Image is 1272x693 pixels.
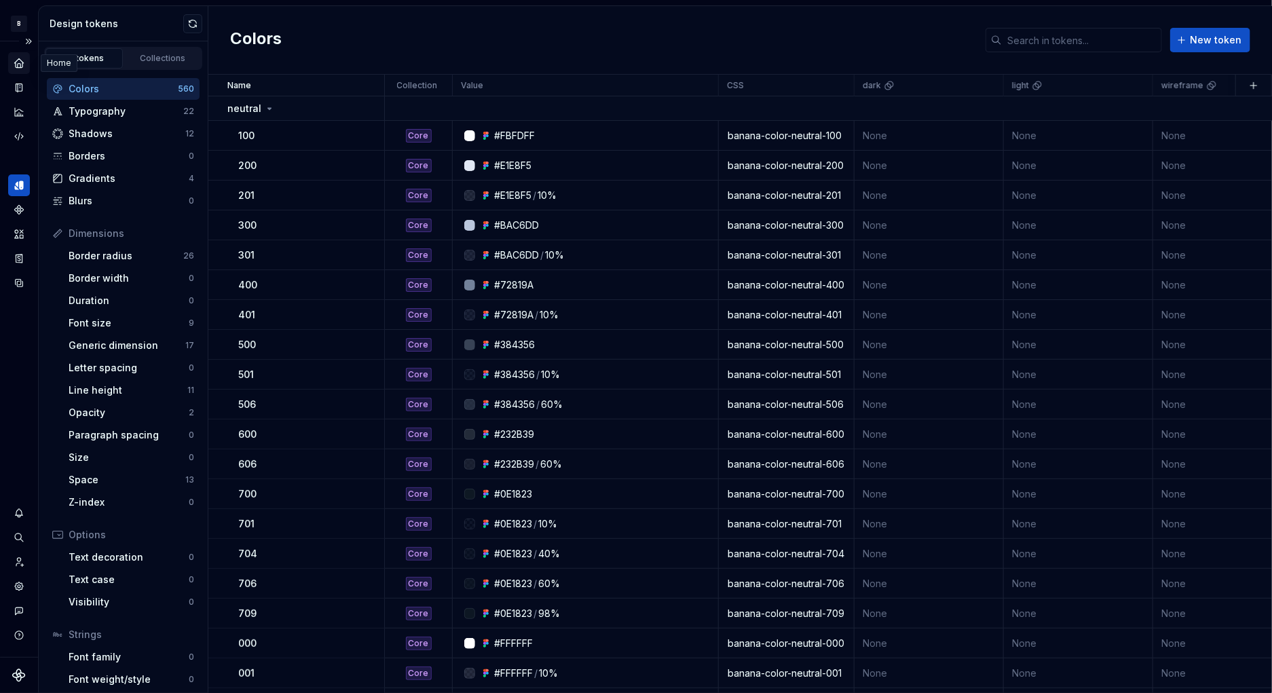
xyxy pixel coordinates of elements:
[855,479,1004,509] td: None
[69,249,183,263] div: Border radius
[719,667,853,680] div: banana-color-neutral-001
[69,595,189,609] div: Visibility
[1002,28,1162,52] input: Search in tokens...
[63,312,200,334] a: Font size9
[1004,330,1153,360] td: None
[238,457,257,471] p: 606
[189,362,194,373] div: 0
[69,628,194,641] div: Strings
[855,658,1004,688] td: None
[855,569,1004,599] td: None
[8,502,30,524] button: Notifications
[855,151,1004,181] td: None
[69,406,189,419] div: Opacity
[719,338,853,352] div: banana-color-neutral-500
[406,129,432,143] div: Core
[129,53,197,64] div: Collections
[63,447,200,468] a: Size0
[8,174,30,196] div: Design tokens
[63,491,200,513] a: Z-index0
[540,248,544,262] div: /
[63,290,200,312] a: Duration0
[494,219,539,232] div: #BAC6DD
[8,126,30,147] div: Code automation
[719,368,853,381] div: banana-color-neutral-501
[69,172,189,185] div: Gradients
[406,428,432,441] div: Core
[8,272,30,294] a: Data sources
[855,121,1004,151] td: None
[494,398,535,411] div: #384356
[69,127,185,141] div: Shadows
[238,547,257,561] p: 704
[69,194,189,208] div: Blurs
[1004,539,1153,569] td: None
[189,552,194,563] div: 0
[406,637,432,650] div: Core
[534,607,537,620] div: /
[47,123,200,145] a: Shadows12
[494,517,532,531] div: #0E1823
[238,278,257,292] p: 400
[189,273,194,284] div: 0
[1170,28,1250,52] button: New token
[406,398,432,411] div: Core
[494,577,532,591] div: #0E1823
[536,398,540,411] div: /
[63,379,200,401] a: Line height11
[1004,419,1153,449] td: None
[494,487,532,501] div: #0E1823
[8,551,30,573] div: Invite team
[63,469,200,491] a: Space13
[406,607,432,620] div: Core
[406,248,432,262] div: Core
[238,398,256,411] p: 506
[238,517,255,531] p: 701
[406,219,432,232] div: Core
[238,129,255,143] p: 100
[189,195,194,206] div: 0
[1004,449,1153,479] td: None
[1004,300,1153,330] td: None
[494,308,534,322] div: #72819A
[238,428,257,441] p: 600
[538,607,560,620] div: 98%
[47,190,200,212] a: Blurs0
[189,151,194,162] div: 0
[406,487,432,501] div: Core
[536,457,539,471] div: /
[719,577,853,591] div: banana-color-neutral-706
[494,368,535,381] div: #384356
[8,77,30,98] div: Documentation
[1004,270,1153,300] td: None
[8,101,30,123] a: Analytics
[69,428,189,442] div: Paragraph spacing
[855,390,1004,419] td: None
[855,629,1004,658] td: None
[855,509,1004,539] td: None
[1004,569,1153,599] td: None
[494,607,532,620] div: #0E1823
[719,248,853,262] div: banana-color-neutral-301
[189,318,194,329] div: 9
[719,278,853,292] div: banana-color-neutral-400
[63,424,200,446] a: Paragraph spacing0
[494,189,531,202] div: #E1E8F5
[69,528,194,542] div: Options
[41,54,77,72] div: Home
[719,159,853,172] div: banana-color-neutral-200
[540,308,559,322] div: 10%
[63,591,200,613] a: Visibility0
[69,339,185,352] div: Generic dimension
[63,335,200,356] a: Generic dimension17
[185,340,194,351] div: 17
[238,667,255,680] p: 001
[719,607,853,620] div: banana-color-neutral-709
[494,637,533,650] div: #FFFFFF
[719,517,853,531] div: banana-color-neutral-701
[12,669,26,682] svg: Supernova Logo
[189,173,194,184] div: 4
[185,474,194,485] div: 13
[189,407,194,418] div: 2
